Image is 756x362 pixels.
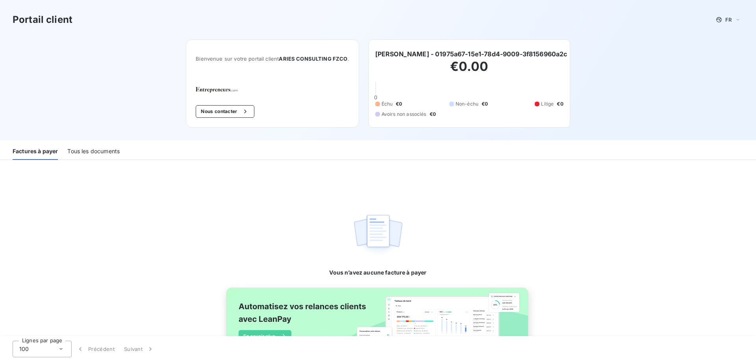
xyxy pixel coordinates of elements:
h6: [PERSON_NAME] - 01975a67-15e1-78d4-9009-3f8156960a2c [375,49,567,59]
h2: €0.00 [375,59,563,82]
span: €0 [396,100,402,108]
button: Nous contacter [196,105,254,118]
span: 0 [374,94,377,100]
img: Company logo [196,87,246,93]
span: Non-échu [456,100,478,108]
span: Litige [541,100,554,108]
button: Suivant [119,341,159,357]
img: empty state [353,210,403,259]
span: ARIES CONSULTING FZCO [279,56,347,62]
span: €0 [557,100,563,108]
span: FR [725,17,732,23]
button: Précédent [72,341,119,357]
div: Tous les documents [67,143,120,160]
div: Factures à payer [13,143,58,160]
span: €0 [482,100,488,108]
span: Échu [382,100,393,108]
span: Avoirs non associés [382,111,426,118]
span: €0 [430,111,436,118]
span: 100 [19,345,29,353]
span: Vous n’avez aucune facture à payer [329,269,426,277]
span: Bienvenue sur votre portail client . [196,56,349,62]
h3: Portail client [13,13,72,27]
